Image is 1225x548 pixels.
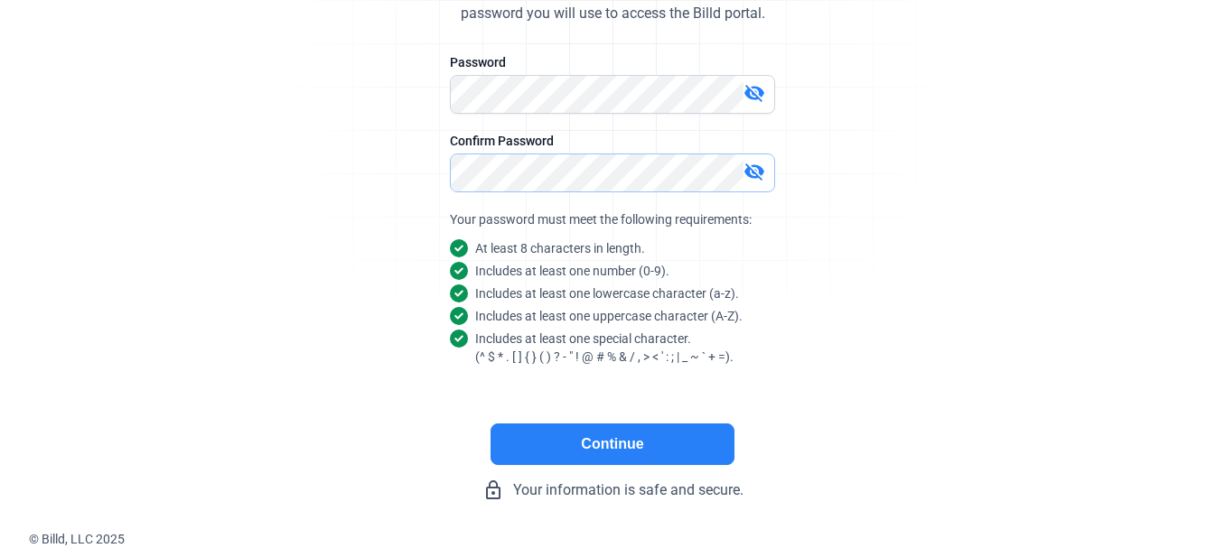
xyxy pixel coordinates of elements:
[475,262,669,280] snap: Includes at least one number (0-9).
[475,307,743,325] snap: Includes at least one uppercase character (A-Z).
[475,284,739,302] snap: Includes at least one lowercase character (a-z).
[450,53,775,71] div: Password
[743,82,765,104] mat-icon: visibility_off
[743,161,765,182] mat-icon: visibility_off
[341,479,884,501] div: Your information is safe and secure.
[450,210,775,228] div: Your password must meet the following requirements:
[491,423,734,465] button: Continue
[450,132,775,150] div: Confirm Password
[482,479,504,501] mat-icon: lock_outline
[475,330,734,366] snap: Includes at least one special character. (^ $ * . [ ] { } ( ) ? - " ! @ # % & / , > < ' : ; | _ ~...
[29,530,1225,548] div: © Billd, LLC 2025
[475,239,645,257] snap: At least 8 characters in length.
